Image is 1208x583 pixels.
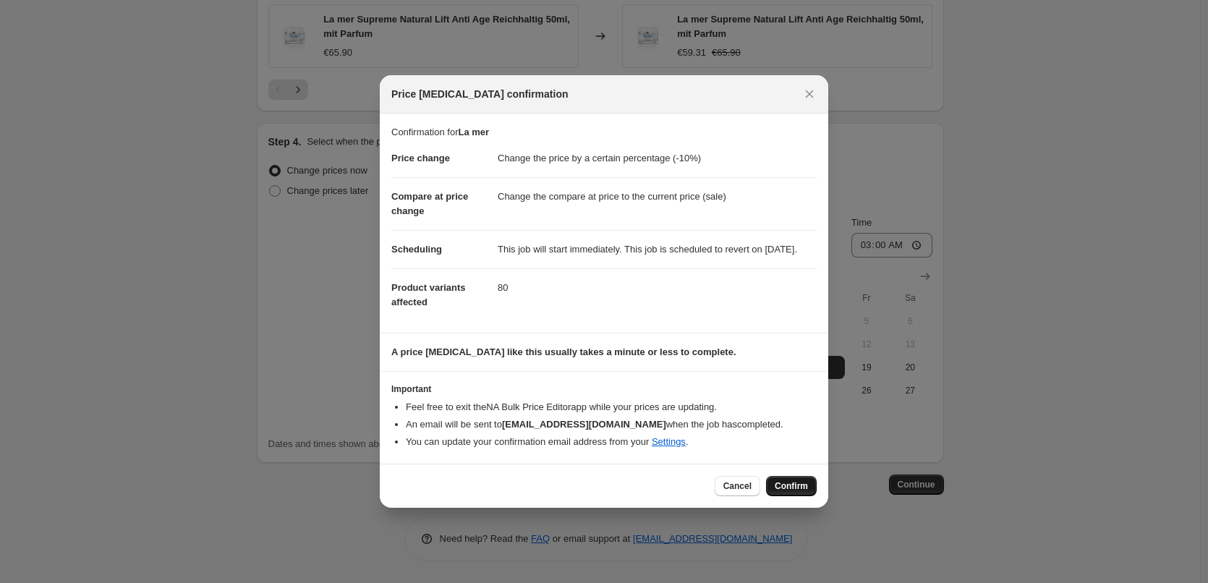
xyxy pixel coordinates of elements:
span: Confirm [775,480,808,492]
dd: Change the compare at price to the current price (sale) [498,177,817,216]
span: Price change [391,153,450,163]
button: Cancel [715,476,760,496]
h3: Important [391,383,817,395]
li: Feel free to exit the NA Bulk Price Editor app while your prices are updating. [406,400,817,414]
li: You can update your confirmation email address from your . [406,435,817,449]
span: Cancel [723,480,752,492]
button: Close [799,84,820,104]
b: A price [MEDICAL_DATA] like this usually takes a minute or less to complete. [391,346,736,357]
span: Scheduling [391,244,442,255]
span: Compare at price change [391,191,468,216]
b: La mer [458,127,489,137]
span: Product variants affected [391,282,466,307]
dd: Change the price by a certain percentage (-10%) [498,140,817,177]
dd: This job will start immediately. This job is scheduled to revert on [DATE]. [498,230,817,268]
a: Settings [652,436,686,447]
b: [EMAIL_ADDRESS][DOMAIN_NAME] [502,419,666,430]
button: Confirm [766,476,817,496]
span: Price [MEDICAL_DATA] confirmation [391,87,569,101]
p: Confirmation for [391,125,817,140]
li: An email will be sent to when the job has completed . [406,417,817,432]
dd: 80 [498,268,817,307]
